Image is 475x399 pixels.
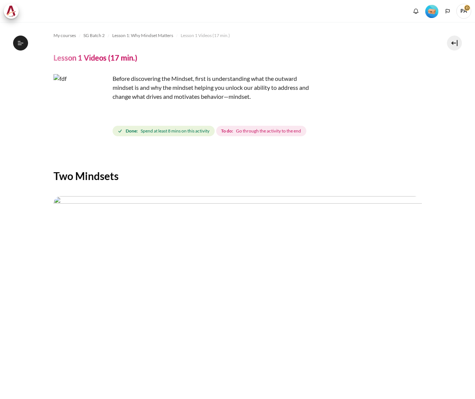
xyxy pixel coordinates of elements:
[53,74,315,101] p: Before discovering the Mindset, first is understanding what the outward mindset is and why the mi...
[236,128,301,134] span: Go through the activity to the end
[113,124,308,138] div: Completion requirements for Lesson 1 Videos (17 min.)
[141,128,209,134] span: Spend at least 8 mins on this activity
[221,128,233,134] strong: To do:
[6,6,16,17] img: Architeck
[425,4,438,18] div: Level #1
[112,31,173,40] a: Lesson 1: Why Mindset Matters
[126,128,138,134] strong: Done:
[442,6,453,17] button: Languages
[53,74,110,130] img: fdf
[53,32,76,39] span: My courses
[53,31,76,40] a: My courses
[83,32,105,39] span: SG Batch 2
[422,4,441,18] a: Level #1
[181,32,230,39] span: Lesson 1 Videos (17 min.)
[53,169,422,183] h2: Two Mindsets
[53,53,137,63] h4: Lesson 1 Videos (17 min.)
[456,4,471,19] span: PA
[181,31,230,40] a: Lesson 1 Videos (17 min.)
[53,30,422,42] nav: Navigation bar
[456,4,471,19] a: User menu
[4,4,22,19] a: Architeck Architeck
[410,6,422,17] div: Show notification window with no new notifications
[83,31,105,40] a: SG Batch 2
[425,5,438,18] img: Level #1
[112,32,173,39] span: Lesson 1: Why Mindset Matters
